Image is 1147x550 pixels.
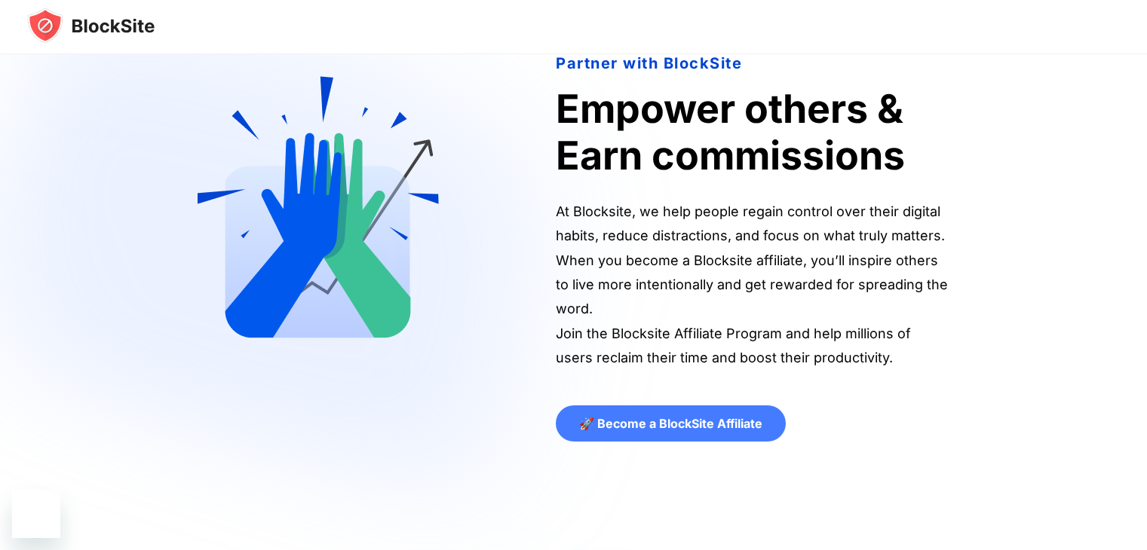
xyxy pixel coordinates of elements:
[12,490,60,538] iframe: Button to launch messaging window
[556,405,786,442] a: 🚀 Become a BlockSite Affiliate
[556,54,950,72] div: Partner with BlockSite
[556,200,950,322] p: At Blocksite, we help people regain control over their digital habits, reduce distractions, and f...
[27,8,184,44] img: blocksite-icon.5d769676.svg
[556,322,950,371] p: Join the Blocksite Affiliate Program and help millions of users reclaim their time and boost thei...
[556,86,950,180] div: Empower others & Earn commissions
